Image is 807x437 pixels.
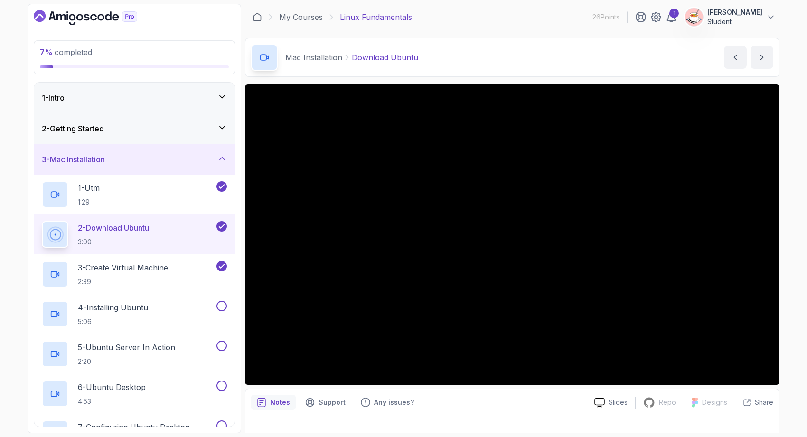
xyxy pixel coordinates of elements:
p: Student [707,17,762,27]
p: 2:39 [78,277,168,287]
button: Share [735,398,773,407]
p: [PERSON_NAME] [707,8,762,17]
p: Linux Fundamentals [340,11,412,23]
p: 3 - Create Virtual Machine [78,262,168,273]
p: 5:06 [78,317,148,326]
p: Any issues? [374,398,414,407]
h3: 2 - Getting Started [42,123,104,134]
div: 1 [669,9,679,18]
a: 1 [666,11,677,23]
p: 1:29 [78,197,100,207]
p: Share [755,398,773,407]
p: 2 - Download Ubuntu [78,222,149,233]
button: 2-Download Ubuntu3:00 [42,221,227,248]
p: Mac Installation [285,52,342,63]
p: 6 - Ubuntu Desktop [78,381,146,393]
button: 1-Intro [34,83,235,113]
span: 7 % [40,47,53,57]
p: 2:20 [78,357,175,366]
button: user profile image[PERSON_NAME]Student [685,8,776,27]
h3: 1 - Intro [42,92,65,103]
p: Slides [609,398,628,407]
button: previous content [724,46,747,69]
p: Notes [270,398,290,407]
p: 26 Points [592,12,619,22]
p: Designs [702,398,727,407]
img: user profile image [685,8,703,26]
p: 4:53 [78,397,146,406]
p: 4 - Installing Ubuntu [78,302,148,313]
button: 6-Ubuntu Desktop4:53 [42,381,227,407]
a: Dashboard [253,12,262,22]
button: 2-Getting Started [34,113,235,144]
h3: 3 - Mac Installation [42,154,105,165]
button: 5-Ubuntu Server In Action2:20 [42,341,227,367]
button: 3-Mac Installation [34,144,235,175]
button: Support button [300,395,351,410]
button: notes button [251,395,296,410]
a: My Courses [279,11,323,23]
p: 3:00 [78,237,149,247]
p: 1 - Utm [78,182,100,194]
button: next content [751,46,773,69]
p: Support [319,398,346,407]
button: 4-Installing Ubuntu5:06 [42,301,227,327]
p: Download Ubuntu [352,52,418,63]
button: Feedback button [355,395,420,410]
button: 3-Create Virtual Machine2:39 [42,261,227,288]
p: 7 - Configuring Ubuntu Desktop [78,421,190,433]
p: Repo [659,398,676,407]
button: 1-Utm1:29 [42,181,227,208]
iframe: 2 - Download Ubuntu [245,84,779,385]
a: Slides [587,398,635,408]
a: Dashboard [34,10,159,25]
p: 5 - Ubuntu Server In Action [78,342,175,353]
span: completed [40,47,92,57]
